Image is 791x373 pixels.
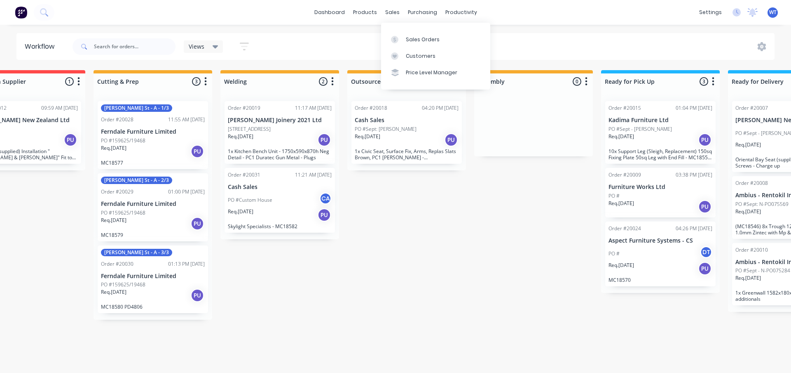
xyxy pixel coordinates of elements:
a: Sales Orders [381,31,490,47]
div: Order #2001911:17 AM [DATE][PERSON_NAME] Joinery 2021 Ltd[STREET_ADDRESS]Req.[DATE]PU1x Kitchen B... [225,101,335,164]
div: [PERSON_NAME] St - A - 1/3Order #2002811:55 AM [DATE]Ferndale Furniture LimitedPO #159625/19468Re... [98,101,208,169]
div: [PERSON_NAME] St - A - 1/3 [101,104,172,112]
p: PO #Sept: N-PO075569 [735,201,789,208]
p: PO #Custom House [228,196,272,204]
p: Req. [DATE] [608,200,634,207]
p: MC18579 [101,232,205,238]
div: Order #20024 [608,225,641,232]
div: Order #20029 [101,188,133,196]
p: PO # [608,192,620,200]
div: 03:38 PM [DATE] [676,171,712,179]
p: Req. [DATE] [228,133,253,140]
div: Order #2001501:04 PM [DATE]Kadima Furniture LtdPO #Sept - [PERSON_NAME]Req.[DATE]PU10x Support Le... [605,101,716,164]
div: products [349,6,381,19]
div: PU [698,200,711,213]
p: MC18570 [608,277,712,283]
div: [PERSON_NAME] St - A - 3/3Order #2003001:13 PM [DATE]Ferndale Furniture LimitedPO #159625/19468Re... [98,246,208,314]
div: Price Level Manager [406,69,457,76]
div: 11:55 AM [DATE] [168,116,205,123]
div: 01:04 PM [DATE] [676,104,712,112]
div: PU [698,262,711,275]
div: PU [191,289,204,302]
div: settings [695,6,726,19]
p: Req. [DATE] [608,133,634,140]
div: PU [64,133,77,146]
img: Factory [15,6,27,19]
div: purchasing [404,6,441,19]
p: Kadima Furniture Ltd [608,117,712,124]
div: CA [319,192,332,205]
div: Order #20019 [228,104,260,112]
p: 10x Support Leg (Sleigh, Replacement) 150sq Fixing Plate 50sq Leg with End Fill - MC18558 - Charg... [608,148,712,161]
p: PO #Sept: [PERSON_NAME] [355,125,417,133]
a: Customers [381,48,490,64]
p: [PERSON_NAME] Joinery 2021 Ltd [228,117,332,124]
div: Order #2000903:38 PM [DATE]Furniture Works LtdPO #Req.[DATE]PU [605,168,716,217]
p: Ferndale Furniture Limited [101,128,205,135]
p: 1x Civic Seat, Surface Fix, Arms, Replas Slats Brown, PC1 [PERSON_NAME] - [PERSON_NAME] to collec... [355,148,459,161]
p: Req. [DATE] [101,288,126,296]
p: PO #159625/19468 [101,209,145,217]
div: Order #20008 [735,179,768,187]
div: DT [700,246,712,258]
p: Furniture Works Ltd [608,184,712,191]
a: Price Level Manager [381,64,490,81]
div: 04:26 PM [DATE] [676,225,712,232]
div: Order #20015 [608,104,641,112]
div: Order #2002404:26 PM [DATE]Aspect Furniture Systems - CSPO #DTReq.[DATE]PUMC18570 [605,222,716,286]
p: Req. [DATE] [101,144,126,152]
div: PU [445,133,458,146]
div: Order #20018 [355,104,387,112]
div: 04:20 PM [DATE] [422,104,459,112]
input: Search for orders... [94,38,176,55]
p: Req. [DATE] [101,217,126,224]
div: [PERSON_NAME] St - A - 3/3 [101,249,172,256]
p: Ferndale Furniture Limited [101,273,205,280]
div: sales [381,6,404,19]
div: 11:21 AM [DATE] [295,171,332,179]
div: productivity [441,6,481,19]
p: Req. [DATE] [735,208,761,215]
div: Sales Orders [406,36,440,43]
div: Order #2001804:20 PM [DATE]Cash SalesPO #Sept: [PERSON_NAME]Req.[DATE]PU1x Civic Seat, Surface Fi... [351,101,462,164]
p: PO #159625/19468 [101,281,145,288]
span: Views [189,42,204,51]
div: PU [698,133,711,146]
div: PU [318,133,331,146]
div: Order #20010 [735,246,768,254]
p: Req. [DATE] [735,274,761,282]
p: PO # [608,250,620,257]
div: [PERSON_NAME] St - A - 2/3 [101,177,172,184]
div: PU [191,145,204,158]
a: dashboard [310,6,349,19]
div: Workflow [25,42,59,52]
p: [STREET_ADDRESS] [228,125,271,133]
div: [PERSON_NAME] St - A - 2/3Order #2002901:00 PM [DATE]Ferndale Furniture LimitedPO #159625/19468Re... [98,173,208,241]
div: 01:00 PM [DATE] [168,188,205,196]
div: 09:59 AM [DATE] [41,104,78,112]
p: PO #Sept - [PERSON_NAME] [608,125,672,133]
p: PO #159625/19468 [101,137,145,144]
span: WT [769,9,777,16]
p: 1x Kitchen Bench Unit - 1750x590x870h Neg Detail - PC1 Duratec Gun Metal - Plugs [228,148,332,161]
p: Req. [DATE] [228,208,253,215]
p: Req. [DATE] [355,133,380,140]
div: Order #20007 [735,104,768,112]
div: PU [191,217,204,230]
p: PO #Sept - N-PO075284 [735,267,790,274]
div: Customers [406,52,435,60]
p: Req. [DATE] [735,141,761,149]
p: Aspect Furniture Systems - CS [608,237,712,244]
div: Order #20028 [101,116,133,123]
div: 11:17 AM [DATE] [295,104,332,112]
div: PU [318,208,331,222]
div: Order #20031 [228,171,260,179]
p: Cash Sales [228,184,332,191]
div: Order #20030 [101,260,133,268]
p: Cash Sales [355,117,459,124]
p: Skylight Specialists - MC18582 [228,223,332,229]
div: 01:13 PM [DATE] [168,260,205,268]
p: MC18577 [101,160,205,166]
p: Req. [DATE] [608,262,634,269]
div: Order #2003111:21 AM [DATE]Cash SalesPO #Custom HouseCAReq.[DATE]PUSkylight Specialists - MC18582 [225,168,335,233]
